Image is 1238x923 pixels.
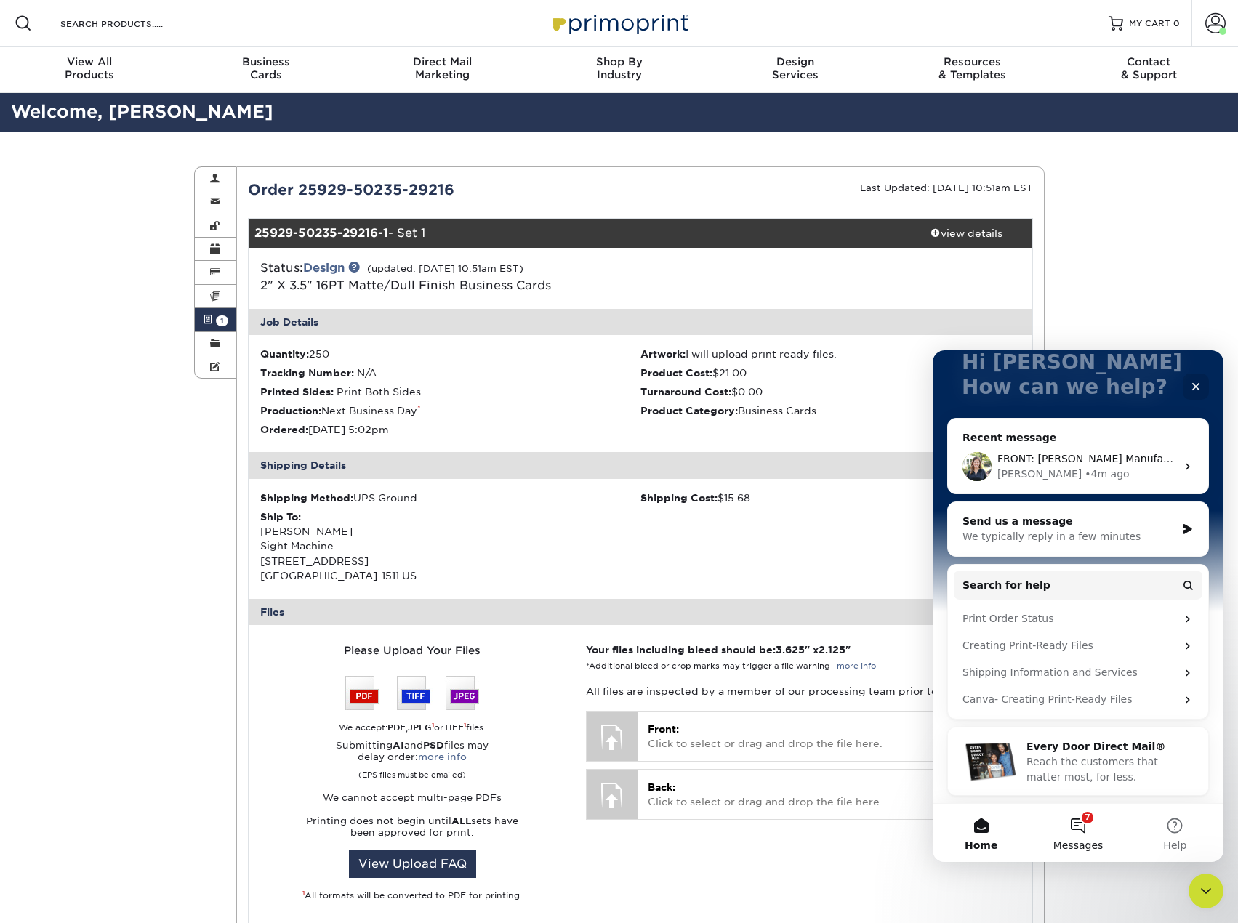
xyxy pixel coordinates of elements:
a: view details [901,219,1032,248]
span: MY CART [1129,17,1170,30]
a: BusinessCards [177,47,354,93]
div: Files [249,599,1032,625]
span: 1 [216,315,228,326]
a: 2" X 3.5" 16PT Matte/Dull Finish Business Cards [260,278,551,292]
strong: JPEG [408,722,432,733]
strong: Ship To: [260,511,301,523]
a: View Upload FAQ [349,850,476,878]
div: Creating Print-Ready Files [21,282,270,309]
div: Status: [249,259,771,294]
p: Click to select or drag and drop the file here. [648,780,1009,810]
a: more info [418,751,467,762]
div: view details [901,226,1032,241]
span: Contact [1061,55,1237,68]
small: *Additional bleed or crop marks may trigger a file warning – [586,661,876,671]
p: Click to select or drag and drop the file here. [648,722,1009,751]
li: 250 [260,347,640,361]
div: Print Order Status [30,261,244,276]
li: $0.00 [640,384,1021,399]
strong: Your files including bleed should be: " x " [586,644,851,656]
strong: Quantity: [260,348,309,360]
div: Send us a message [30,164,243,179]
div: Canva- Creating Print-Ready Files [30,342,244,357]
a: Resources& Templates [884,47,1061,93]
button: Help [194,454,291,512]
div: Industry [531,55,707,81]
p: Printing does not begin until sets have been approved for print. [260,815,564,839]
small: Last Updated: [DATE] 10:51am EST [860,182,1033,193]
small: (updated: [DATE] 10:51am EST) [367,263,523,274]
li: Business Cards [640,403,1021,418]
p: All files are inspected by a member of our processing team prior to production. [586,684,1020,698]
a: more info [837,661,876,671]
a: Design [303,261,345,275]
span: Resources [884,55,1061,68]
span: Front: [648,723,679,735]
span: 2.125 [819,644,845,656]
div: Print Order Status [21,255,270,282]
div: [PERSON_NAME] [65,116,149,132]
img: We accept: PSD, TIFF, or JPEG (JPG) [345,676,479,710]
div: Shipping Details [249,452,1032,478]
iframe: Intercom live chat [933,350,1223,862]
img: Primoprint [547,7,692,39]
strong: TIFF [443,722,464,733]
sup: 1 [464,722,466,729]
sup: 1 [432,722,434,729]
div: We accept: , or files. [260,722,564,734]
p: We cannot accept multi-page PDFs [260,792,564,804]
span: Print Both Sides [337,386,421,398]
button: Messages [97,454,193,512]
span: Home [32,490,65,500]
li: I will upload print ready files. [640,347,1021,361]
span: FRONT: [PERSON_NAME] Manufacturing Outcomes Engineer [PERSON_NAME][EMAIL_ADDRESS][DOMAIN_NAME] [P... [65,102,1224,114]
span: Search for help [30,227,118,243]
button: Search for help [21,220,270,249]
li: [DATE] 5:02pm [260,422,640,437]
strong: AI [393,740,404,751]
a: Direct MailMarketing [354,47,531,93]
div: Order 25929-50235-29216 [237,179,640,201]
span: Help [230,490,254,500]
iframe: Intercom live chat [1189,874,1223,908]
a: 1 [195,308,237,331]
div: - Set 1 [249,219,901,248]
strong: Turnaround Cost: [640,386,731,398]
span: Reach the customers that matter most, for less. [94,406,225,432]
span: View All [1,55,178,68]
strong: Production: [260,405,321,416]
sup: 1 [302,890,305,897]
div: Please Upload Your Files [260,642,564,658]
span: Direct Mail [354,55,531,68]
div: Services [707,55,884,81]
span: 0 [1173,18,1180,28]
div: Creating Print-Ready Files [30,288,244,303]
strong: 25929-50235-29216-1 [254,226,388,240]
div: Job Details [249,309,1032,335]
div: Every Door Direct Mail® [94,389,261,404]
li: Next Business Day [260,403,640,418]
div: $15.68 [640,491,1021,505]
div: Products [1,55,178,81]
span: 3.625 [776,644,805,656]
div: Close [250,23,276,49]
div: Canva- Creating Print-Ready Files [21,336,270,363]
strong: Printed Sides: [260,386,334,398]
span: Business [177,55,354,68]
input: SEARCH PRODUCTS..... [59,15,201,32]
strong: Ordered: [260,424,308,435]
div: UPS Ground [260,491,640,505]
a: View AllProducts [1,47,178,93]
div: [PERSON_NAME] Sight Machine [STREET_ADDRESS] [GEOGRAPHIC_DATA]-1511 US [260,509,640,584]
div: Every Door Direct Mail®Reach the customers that matter most, for less. [15,377,276,446]
strong: Product Cost: [640,367,712,379]
span: Shop By [531,55,707,68]
div: Shipping Information and Services [21,309,270,336]
div: Cards [177,55,354,81]
p: Submitting and files may delay order: [260,740,564,781]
